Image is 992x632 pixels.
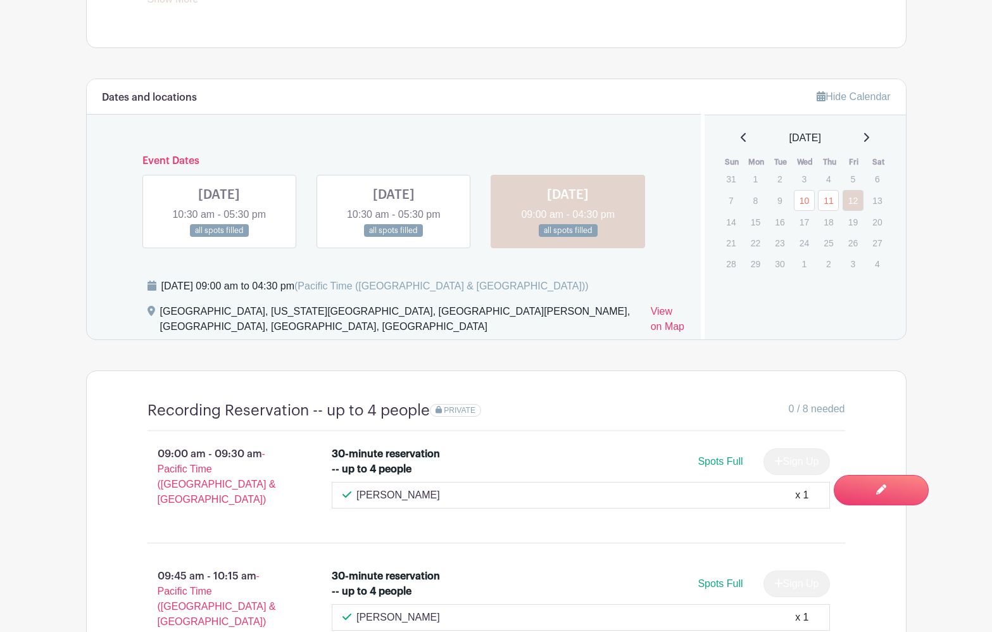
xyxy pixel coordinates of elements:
p: 4 [818,169,839,189]
p: 7 [720,191,741,210]
div: [DATE] 09:00 am to 04:30 pm [161,279,589,294]
span: [DATE] [789,130,821,146]
p: 29 [745,254,766,274]
p: 15 [745,212,766,232]
p: 31 [720,169,741,189]
p: 3 [843,254,863,274]
h6: Dates and locations [102,92,197,104]
a: 12 [843,190,863,211]
th: Fri [842,156,867,168]
div: x 1 [795,488,808,503]
a: 10 [794,190,815,211]
th: Mon [744,156,769,168]
p: 2 [818,254,839,274]
p: 27 [867,233,888,253]
p: 3 [794,169,815,189]
span: 0 / 8 needed [789,401,845,417]
p: 6 [867,169,888,189]
h4: Recording Reservation -- up to 4 people [148,401,430,420]
div: [GEOGRAPHIC_DATA], [US_STATE][GEOGRAPHIC_DATA], [GEOGRAPHIC_DATA][PERSON_NAME], [GEOGRAPHIC_DATA]... [160,304,641,339]
span: - Pacific Time ([GEOGRAPHIC_DATA] & [GEOGRAPHIC_DATA]) [158,571,276,627]
span: Spots Full [698,578,743,589]
div: x 1 [795,610,808,625]
p: 8 [745,191,766,210]
p: 14 [720,212,741,232]
p: 9 [769,191,790,210]
p: 19 [843,212,863,232]
p: 22 [745,233,766,253]
span: Spots Full [698,456,743,467]
th: Wed [793,156,818,168]
p: 09:00 am - 09:30 am [127,441,312,512]
p: 18 [818,212,839,232]
p: 24 [794,233,815,253]
p: 1 [794,254,815,274]
p: 28 [720,254,741,274]
a: View on Map [651,304,686,339]
p: 2 [769,169,790,189]
p: 1 [745,169,766,189]
p: 4 [867,254,888,274]
th: Tue [769,156,793,168]
p: 26 [843,233,863,253]
th: Thu [817,156,842,168]
span: - Pacific Time ([GEOGRAPHIC_DATA] & [GEOGRAPHIC_DATA]) [158,448,276,505]
p: 5 [843,169,863,189]
p: 20 [867,212,888,232]
p: [PERSON_NAME] [356,488,440,503]
p: 23 [769,233,790,253]
p: [PERSON_NAME] [356,610,440,625]
a: Hide Calendar [817,91,890,102]
h6: Event Dates [132,155,656,167]
p: 16 [769,212,790,232]
p: 25 [818,233,839,253]
a: 11 [818,190,839,211]
p: 30 [769,254,790,274]
p: 21 [720,233,741,253]
p: 13 [867,191,888,210]
span: (Pacific Time ([GEOGRAPHIC_DATA] & [GEOGRAPHIC_DATA])) [294,281,589,291]
th: Sun [720,156,744,168]
span: PRIVATE [444,406,475,415]
p: 17 [794,212,815,232]
div: 30-minute reservation -- up to 4 people [332,446,441,477]
div: 30-minute reservation -- up to 4 people [332,569,441,599]
th: Sat [866,156,891,168]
